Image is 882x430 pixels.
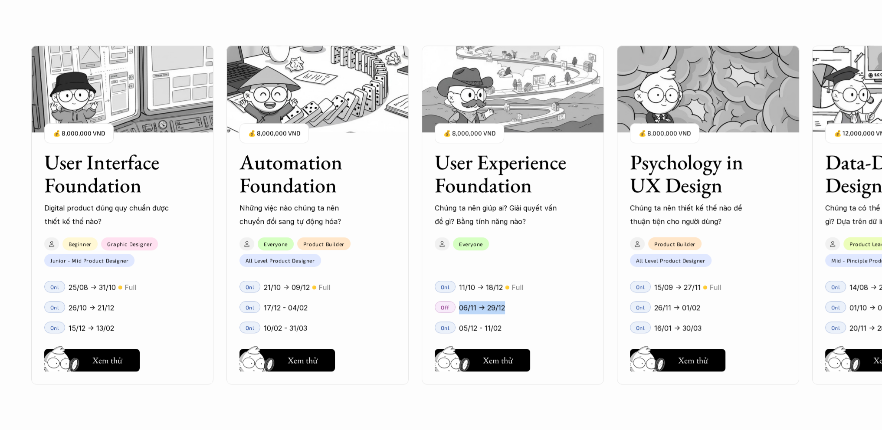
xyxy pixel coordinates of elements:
[435,345,530,371] a: Xem thử
[246,304,255,310] p: Onl
[44,201,170,228] p: Digital product đúng quy chuẩn được thiết kế thế nào?
[246,284,255,290] p: Onl
[636,257,705,263] p: All Level Product Designer
[654,281,701,294] p: 15/09 -> 27/11
[248,128,300,139] p: 💰 8,000,000 VND
[435,201,561,228] p: Chúng ta nên giúp ai? Giải quyết vấn đề gì? Bằng tính năng nào?
[264,301,308,314] p: 17/12 - 04/02
[630,201,756,228] p: Chúng ta nên thiết kế thế nào để thuận tiện cho người dùng?
[459,241,483,247] p: Everyone
[639,128,691,139] p: 💰 8,000,000 VND
[69,301,114,314] p: 26/10 -> 21/12
[50,257,128,263] p: Junior - Mid Product Designer
[630,345,725,371] a: Xem thử
[483,354,513,366] h5: Xem thử
[118,284,122,291] p: 🟡
[511,281,523,294] p: Full
[630,151,764,197] h3: Psychology in UX Design
[239,345,335,371] a: Xem thử
[678,354,708,366] h5: Xem thử
[831,304,840,310] p: Onl
[69,281,116,294] p: 25/08 -> 31/10
[44,151,179,197] h3: User Interface Foundation
[246,257,315,263] p: All Level Product Designer
[505,284,509,291] p: 🟡
[312,284,316,291] p: 🟡
[703,284,707,291] p: 🟡
[303,241,344,247] p: Product Builder
[443,128,495,139] p: 💰 8,000,000 VND
[44,345,140,371] a: Xem thử
[709,281,721,294] p: Full
[288,354,318,366] h5: Xem thử
[459,301,505,314] p: 06/11 -> 29/12
[459,281,503,294] p: 11/10 -> 18/12
[654,322,702,335] p: 16/01 -> 30/03
[654,241,695,247] p: Product Builder
[831,284,840,290] p: Onl
[107,241,152,247] p: Graphic Designer
[264,241,288,247] p: Everyone
[435,349,530,371] button: Xem thử
[654,301,700,314] p: 26/11 -> 01/02
[831,325,840,331] p: Onl
[44,349,140,371] button: Xem thử
[264,322,307,335] p: 10/02 - 31/03
[264,281,310,294] p: 21/10 -> 09/12
[318,281,330,294] p: Full
[69,241,92,247] p: Beginner
[441,284,450,290] p: Onl
[92,354,122,366] h5: Xem thử
[636,325,645,331] p: Onl
[239,151,374,197] h3: Automation Foundation
[636,284,645,290] p: Onl
[69,322,114,335] p: 15/12 -> 13/02
[239,349,335,371] button: Xem thử
[246,325,255,331] p: Onl
[459,322,502,335] p: 05/12 - 11/02
[239,201,365,228] p: Những việc nào chúng ta nên chuyển đổi sang tự động hóa?
[441,304,449,310] p: Off
[630,349,725,371] button: Xem thử
[636,304,645,310] p: Onl
[441,325,450,331] p: Onl
[125,281,136,294] p: Full
[435,151,569,197] h3: User Experience Foundation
